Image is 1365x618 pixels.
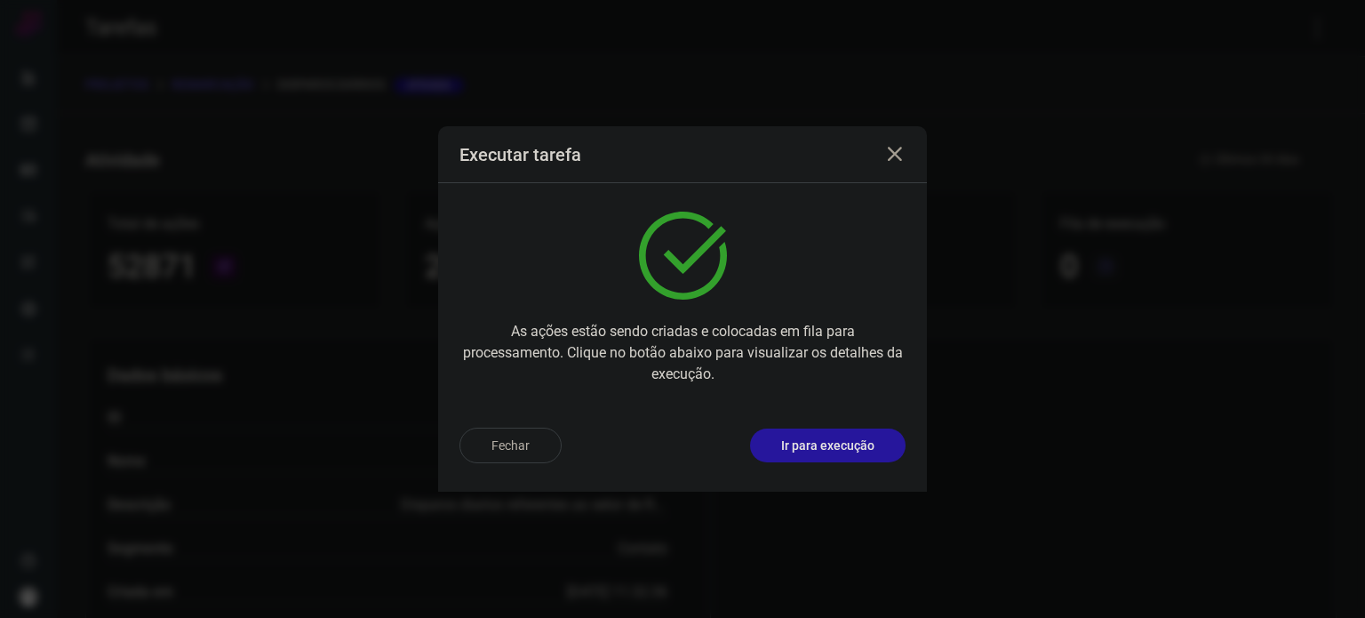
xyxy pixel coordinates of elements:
[459,321,906,385] p: As ações estão sendo criadas e colocadas em fila para processamento. Clique no botão abaixo para ...
[750,429,906,462] button: Ir para execução
[459,428,562,463] button: Fechar
[639,212,727,300] img: verified.svg
[781,437,874,455] p: Ir para execução
[459,144,581,165] h3: Executar tarefa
